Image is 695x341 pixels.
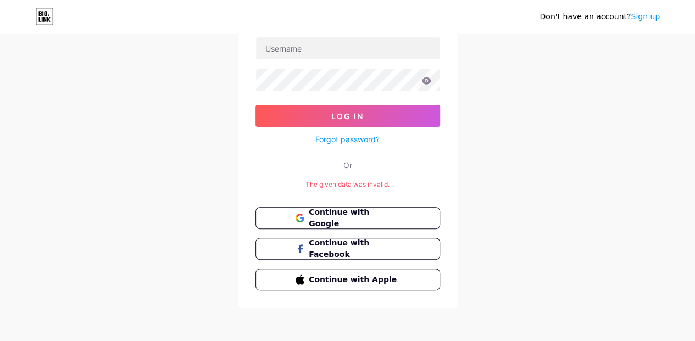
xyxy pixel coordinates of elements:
[256,37,440,59] input: Username
[315,133,380,145] a: Forgot password?
[540,11,660,23] div: Don't have an account?
[309,274,399,286] span: Continue with Apple
[255,180,440,189] div: The given data was invalid.
[331,111,364,121] span: Log In
[309,237,399,260] span: Continue with Facebook
[309,206,399,230] span: Continue with Google
[255,105,440,127] button: Log In
[255,269,440,290] button: Continue with Apple
[255,238,440,260] button: Continue with Facebook
[343,159,352,171] div: Or
[255,207,440,229] button: Continue with Google
[631,12,660,21] a: Sign up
